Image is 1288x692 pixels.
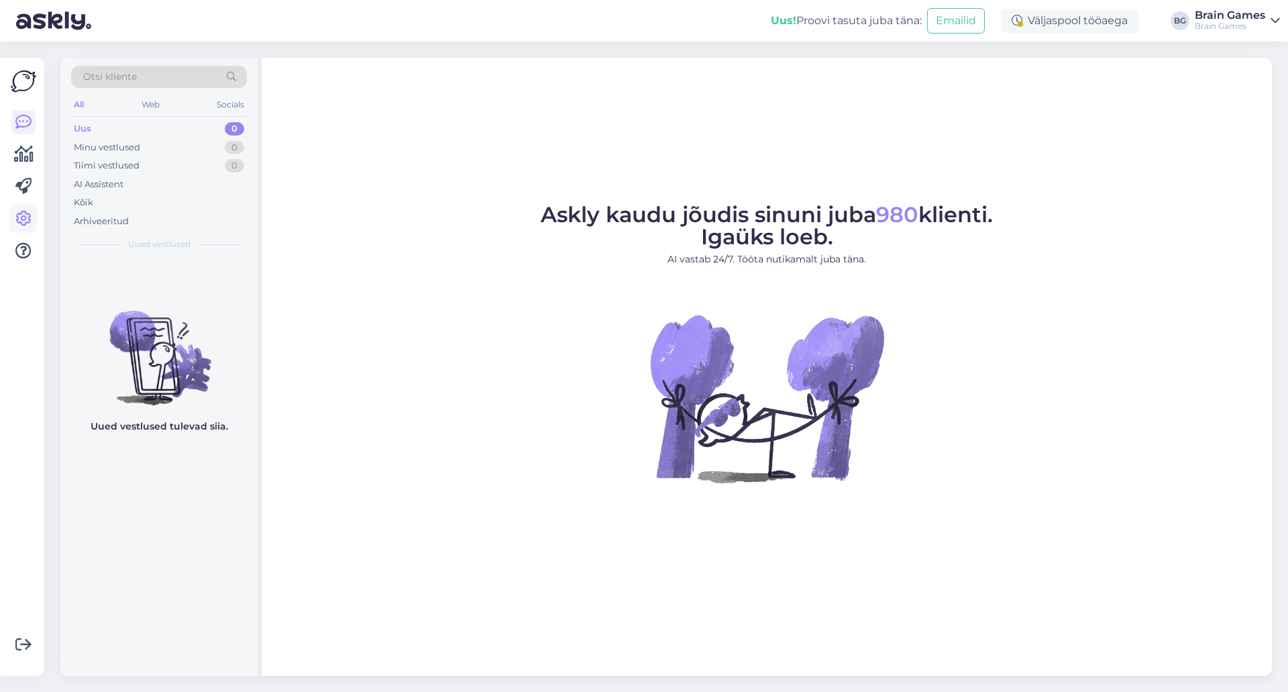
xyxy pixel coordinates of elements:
div: 0 [225,122,244,136]
div: 0 [225,141,244,154]
p: AI vastab 24/7. Tööta nutikamalt juba täna. [541,252,993,266]
div: Proovi tasuta juba täna: [771,13,922,29]
div: Minu vestlused [74,141,140,154]
span: Askly kaudu jõudis sinuni juba klienti. Igaüks loeb. [541,201,993,250]
div: Tiimi vestlused [74,159,140,172]
p: Uued vestlused tulevad siia. [91,419,228,434]
span: Uued vestlused [128,238,191,250]
b: Uus! [771,14,796,27]
a: Brain GamesBrain Games [1195,10,1280,32]
div: Uus [74,122,91,136]
img: Askly Logo [11,68,36,94]
img: No Chat active [646,277,888,519]
div: Socials [214,96,247,113]
div: Arhiveeritud [74,215,129,228]
div: Brain Games [1195,10,1265,21]
div: Web [139,96,162,113]
span: Otsi kliente [83,70,137,84]
div: Brain Games [1195,21,1265,32]
img: No chats [60,287,258,407]
span: 980 [876,201,918,228]
div: Kõik [74,196,93,209]
div: Väljaspool tööaega [1001,9,1138,33]
div: All [71,96,87,113]
div: 0 [225,159,244,172]
button: Emailid [927,8,985,34]
div: AI Assistent [74,178,123,191]
div: BG [1171,11,1189,30]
